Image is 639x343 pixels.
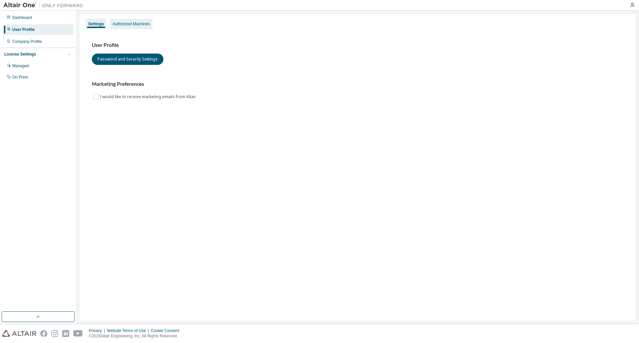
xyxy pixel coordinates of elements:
img: Altair One [3,2,87,9]
img: instagram.svg [51,330,58,337]
h3: User Profile [92,42,624,49]
div: Privacy [89,328,107,333]
div: Settings [88,21,104,27]
img: altair_logo.svg [2,330,36,337]
div: Website Terms of Use [107,328,151,333]
img: youtube.svg [73,330,83,337]
div: Company Profile [12,39,42,44]
div: User Profile [12,27,35,32]
div: Authorized Machines [112,21,150,27]
p: © 2025 Altair Engineering, Inc. All Rights Reserved. [89,333,183,339]
div: License Settings [4,52,36,57]
button: Password and Security Settings [92,54,163,65]
div: On Prem [12,75,28,80]
img: linkedin.svg [62,330,69,337]
div: Cookie Consent [151,328,183,333]
div: Managed [12,63,29,69]
h3: Marketing Preferences [92,81,624,87]
img: facebook.svg [40,330,47,337]
label: I would like to receive marketing emails from Altair [100,93,197,101]
div: Dashboard [12,15,32,20]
